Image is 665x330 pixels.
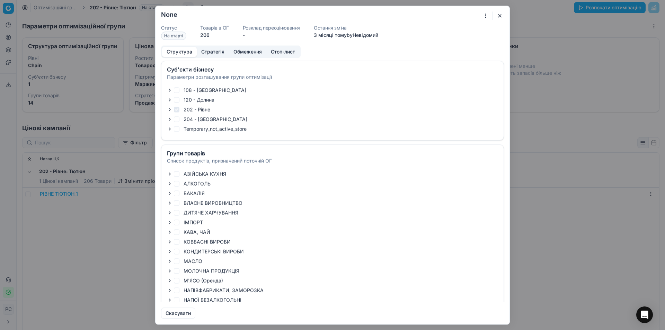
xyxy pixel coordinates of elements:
label: НАПІВФАБРИКАТИ, ЗАМОРОЗКА [184,288,264,293]
label: БАКАЛІЯ [184,191,205,196]
label: 120 - Долина [184,97,214,102]
dt: Остання зміна [314,25,378,30]
label: КОВБАСНІ ВИРОБИ [184,239,231,244]
p: 3 місяці тому by Невідомий [314,32,378,38]
input: КОВБАСНІ ВИРОБИ [174,239,179,244]
label: АЛКОГОЛЬ [184,181,211,186]
input: МАСЛО [174,258,179,264]
button: Обмеження [229,47,266,57]
label: НАПОЇ БЕЗАЛКОГОЛЬНІ [184,297,241,302]
input: 120 - Долина [174,97,179,102]
label: М'ЯСО (Оренда) [184,278,223,283]
dt: Товарів в ОГ [200,25,229,30]
button: Скасувати [161,307,195,319]
label: ДИТЯЧЕ ХАРЧУВАННЯ [184,210,238,215]
input: 202 - Рівне [174,107,179,112]
button: Структура [162,47,197,57]
dt: Статус [161,25,186,30]
label: КАВА, ЧАЙ [184,230,210,234]
input: ДИТЯЧЕ ХАРЧУВАННЯ [174,210,179,215]
input: М'ЯСО (Оренда) [174,278,179,283]
input: НАПІВФАБРИКАТИ, ЗАМОРОЗКА [174,287,179,293]
input: 108 - [GEOGRAPHIC_DATA] [174,87,179,93]
input: ВЛАСНЕ ВИРОБНИЦТВО [174,200,179,206]
div: Параметри розташування групи оптимізації [167,73,498,80]
input: АЛКОГОЛЬ [174,181,179,186]
label: ВЛАСНЕ ВИРОБНИЦТВО [184,200,242,205]
input: ІМПОРТ [174,220,179,225]
input: Temporary_not_active_store [174,126,179,132]
span: 206 [200,32,210,38]
dd: - [243,32,300,38]
label: 204 - [GEOGRAPHIC_DATA] [184,117,247,122]
button: Стоп-лист [266,47,300,57]
button: Стратегія [197,47,229,57]
dt: Розклад переоцінювання [243,25,300,30]
h2: None [161,11,177,18]
input: 204 - [GEOGRAPHIC_DATA] [174,116,179,122]
label: МОЛОЧНА ПРОДУКЦІЯ [184,268,239,273]
input: КАВА, ЧАЙ [174,229,179,235]
label: АЗІЙСЬКА КУХНЯ [184,171,226,176]
label: ІМПОРТ [184,220,203,225]
label: 202 - Рівне [184,107,210,112]
label: 108 - [GEOGRAPHIC_DATA] [184,88,246,92]
label: МАСЛО [184,259,202,264]
input: АЗІЙСЬКА КУХНЯ [174,171,179,177]
span: На старті [161,32,186,40]
input: НАПОЇ БЕЗАЛКОГОЛЬНІ [174,297,179,303]
div: Групи товарів [167,150,498,156]
div: Суб'єкти бізнесу [167,66,498,72]
label: Temporary_not_active_store [184,126,247,131]
input: КОНДИТЕРСЬКІ ВИРОБИ [174,249,179,254]
input: МОЛОЧНА ПРОДУКЦІЯ [174,268,179,274]
label: КОНДИТЕРСЬКІ ВИРОБИ [184,249,244,254]
input: БАКАЛІЯ [174,190,179,196]
div: Список продуктів, призначений поточній ОГ [167,157,498,164]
